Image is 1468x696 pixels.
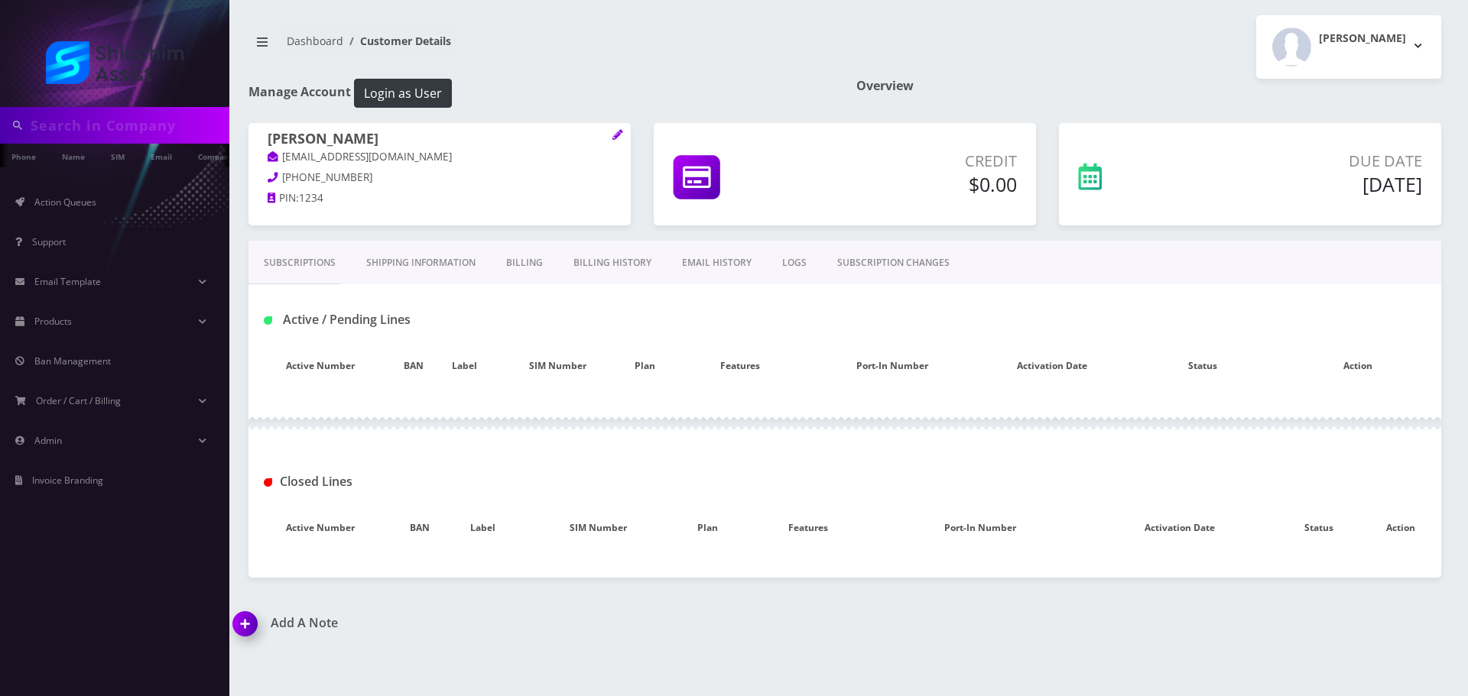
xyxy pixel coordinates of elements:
[103,144,132,167] a: SIM
[46,41,183,84] img: Shluchim Assist
[264,316,272,325] img: Active / Pending Lines
[1131,344,1274,388] th: Status
[558,241,667,285] a: Billing History
[518,506,679,550] th: SIM Number
[343,33,451,49] li: Customer Details
[826,150,1017,173] p: Credit
[34,354,111,367] span: Ban Management
[34,196,96,209] span: Action Queues
[880,506,1081,550] th: Port-In Number
[679,506,737,550] th: Plan
[1275,344,1441,388] th: Action
[54,144,93,167] a: Name
[1200,150,1422,173] p: Due Date
[248,79,833,108] h1: Manage Account
[822,241,965,285] a: SUBSCRIPTION CHANGES
[667,241,767,285] a: EMAIL HISTORY
[391,344,436,388] th: BAN
[1359,506,1441,550] th: Action
[767,241,822,285] a: LOGS
[248,241,351,285] a: Subscriptions
[268,191,299,206] a: PIN:
[826,173,1017,196] h5: $0.00
[437,344,493,388] th: Label
[668,344,811,388] th: Features
[31,111,226,140] input: Search in Company
[264,478,272,487] img: Closed Lines
[32,474,103,487] span: Invoice Branding
[190,144,242,167] a: Company
[491,241,558,285] a: Billing
[736,506,879,550] th: Features
[268,150,452,165] a: [EMAIL_ADDRESS][DOMAIN_NAME]
[34,315,72,328] span: Products
[856,79,1441,93] h1: Overview
[143,144,180,167] a: Email
[287,34,343,48] a: Dashboard
[32,235,66,248] span: Support
[1256,15,1441,79] button: [PERSON_NAME]
[248,506,391,550] th: Active Number
[36,394,121,407] span: Order / Cart / Billing
[1278,506,1360,550] th: Status
[1200,173,1422,196] h5: [DATE]
[351,241,491,285] a: Shipping Information
[1319,32,1406,45] h2: [PERSON_NAME]
[264,474,636,489] h1: Closed Lines
[248,25,833,69] nav: breadcrumb
[34,275,101,288] span: Email Template
[622,344,668,388] th: Plan
[233,616,833,630] a: Add A Note
[447,506,518,550] th: Label
[282,170,372,184] span: [PHONE_NUMBER]
[299,191,323,205] span: 1234
[264,312,636,327] h1: Active / Pending Lines
[34,434,62,447] span: Admin
[248,344,391,388] th: Active Number
[973,344,1132,388] th: Activation Date
[354,79,452,108] button: Login as User
[493,344,622,388] th: SIM Number
[268,131,612,149] h1: [PERSON_NAME]
[4,144,44,167] a: Phone
[811,344,973,388] th: Port-In Number
[1081,506,1278,550] th: Activation Date
[351,83,452,100] a: Login as User
[391,506,447,550] th: BAN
